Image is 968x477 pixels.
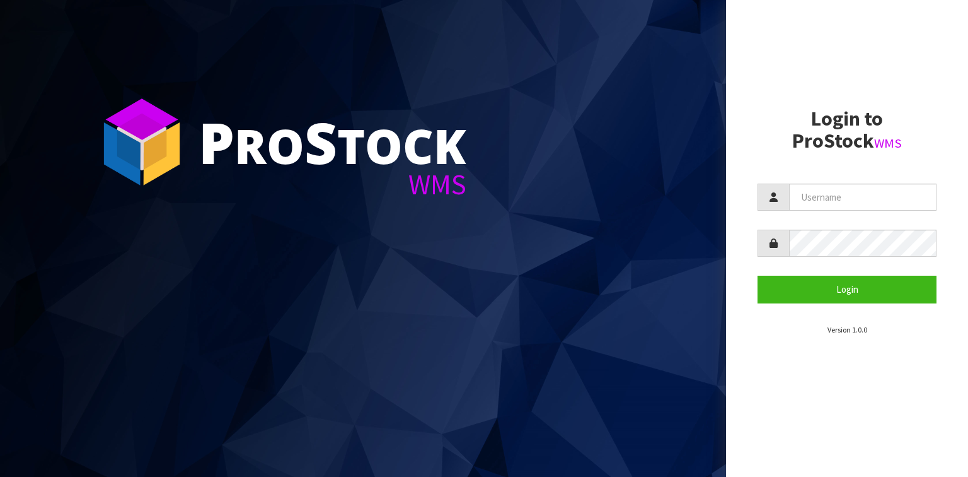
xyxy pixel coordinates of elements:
[304,103,337,180] span: S
[827,325,867,334] small: Version 1.0.0
[758,108,936,152] h2: Login to ProStock
[199,103,234,180] span: P
[95,95,189,189] img: ProStock Cube
[874,135,902,151] small: WMS
[758,276,936,303] button: Login
[199,114,466,170] div: ro tock
[789,184,936,211] input: Username
[199,170,466,199] div: WMS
